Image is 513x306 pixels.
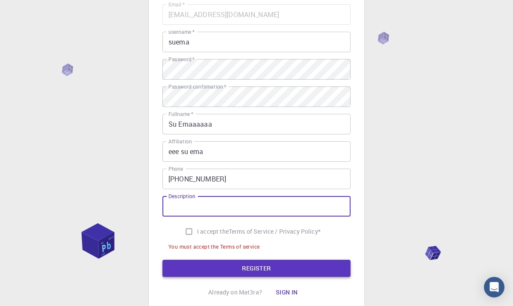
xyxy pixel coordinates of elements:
label: Affiliation [168,138,192,145]
button: Sign in [269,284,305,301]
button: REGISTER [162,260,351,277]
p: Already on Mat3ra? [208,288,262,297]
label: Email [168,1,185,8]
div: You must accept the Terms of service [168,243,259,251]
label: Description [168,193,195,200]
a: Terms of Service / Privacy Policy* [229,227,321,236]
span: I accept the [197,227,229,236]
label: Fullname [168,110,193,118]
p: Terms of Service / Privacy Policy * [229,227,321,236]
label: username [168,28,195,36]
label: Phone [168,165,183,172]
label: Password confirmation [168,83,226,90]
label: Password [168,56,195,63]
div: Open Intercom Messenger [484,277,504,297]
